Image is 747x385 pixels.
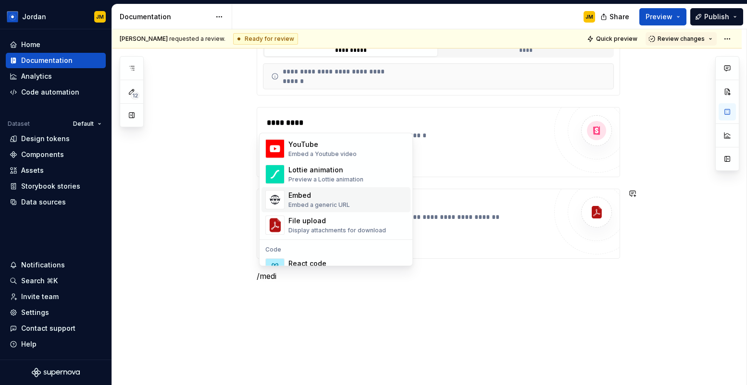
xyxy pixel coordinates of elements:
div: Documentation [120,12,211,22]
div: JM [96,13,104,21]
button: Contact support [6,321,106,336]
svg: Supernova Logo [32,368,80,377]
div: Assets [21,166,44,175]
a: Analytics [6,69,106,84]
span: Review changes [658,35,705,43]
div: Data sources [21,197,66,207]
span: [PERSON_NAME] [120,35,168,42]
div: Documentation [21,56,73,65]
div: Lottie animation [288,165,363,175]
div: Ready for review [233,33,298,45]
span: Share [610,12,629,22]
div: Search ⌘K [21,276,58,286]
a: Assets [6,163,106,178]
span: Quick preview [596,35,637,43]
div: Dataset [8,120,30,128]
button: Help [6,337,106,352]
a: Home [6,37,106,52]
div: Jordan [22,12,46,22]
a: Design tokens [6,131,106,146]
button: Review changes [646,32,717,46]
div: Home [21,40,40,49]
div: React code [288,259,354,268]
span: Preview [646,12,672,22]
div: Notifications [21,260,65,270]
button: Quick preview [584,32,642,46]
a: Storybook stories [6,179,106,194]
a: Invite team [6,289,106,304]
div: Invite team [21,292,59,301]
a: Settings [6,305,106,320]
span: Default [73,120,94,128]
button: Default [69,117,106,131]
div: Contact support [21,324,75,333]
span: requested a review. [120,35,225,43]
div: Settings [21,308,49,317]
button: Notifications [6,257,106,273]
div: Components [21,150,64,159]
button: JordanJM [2,6,110,27]
button: Share [596,8,635,25]
div: Embed a generic URL [288,201,350,209]
div: File upload [288,216,386,226]
span: Publish [704,12,729,22]
div: Code automation [21,87,79,97]
div: Display attachments for download [288,227,386,234]
button: Preview [639,8,686,25]
div: Suggestions [260,133,412,266]
div: Preview a Lottie animation [288,176,363,183]
div: YouTube [288,140,357,149]
div: Analytics [21,72,52,81]
a: Components [6,147,106,162]
div: Help [21,339,37,349]
a: Documentation [6,53,106,68]
span: 12 [131,92,139,99]
span: /medi [257,271,276,281]
button: Publish [690,8,743,25]
a: Code automation [6,84,106,100]
button: Search ⌘K [6,273,106,289]
div: Code [261,246,411,253]
a: Data sources [6,194,106,210]
div: Storybook stories [21,181,80,191]
div: Design tokens [21,134,70,144]
div: Embed a Youtube video [288,150,357,158]
div: Embed [288,191,350,200]
img: 049812b6-2877-400d-9dc9-987621144c16.png [7,11,18,23]
div: JM [585,13,593,21]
